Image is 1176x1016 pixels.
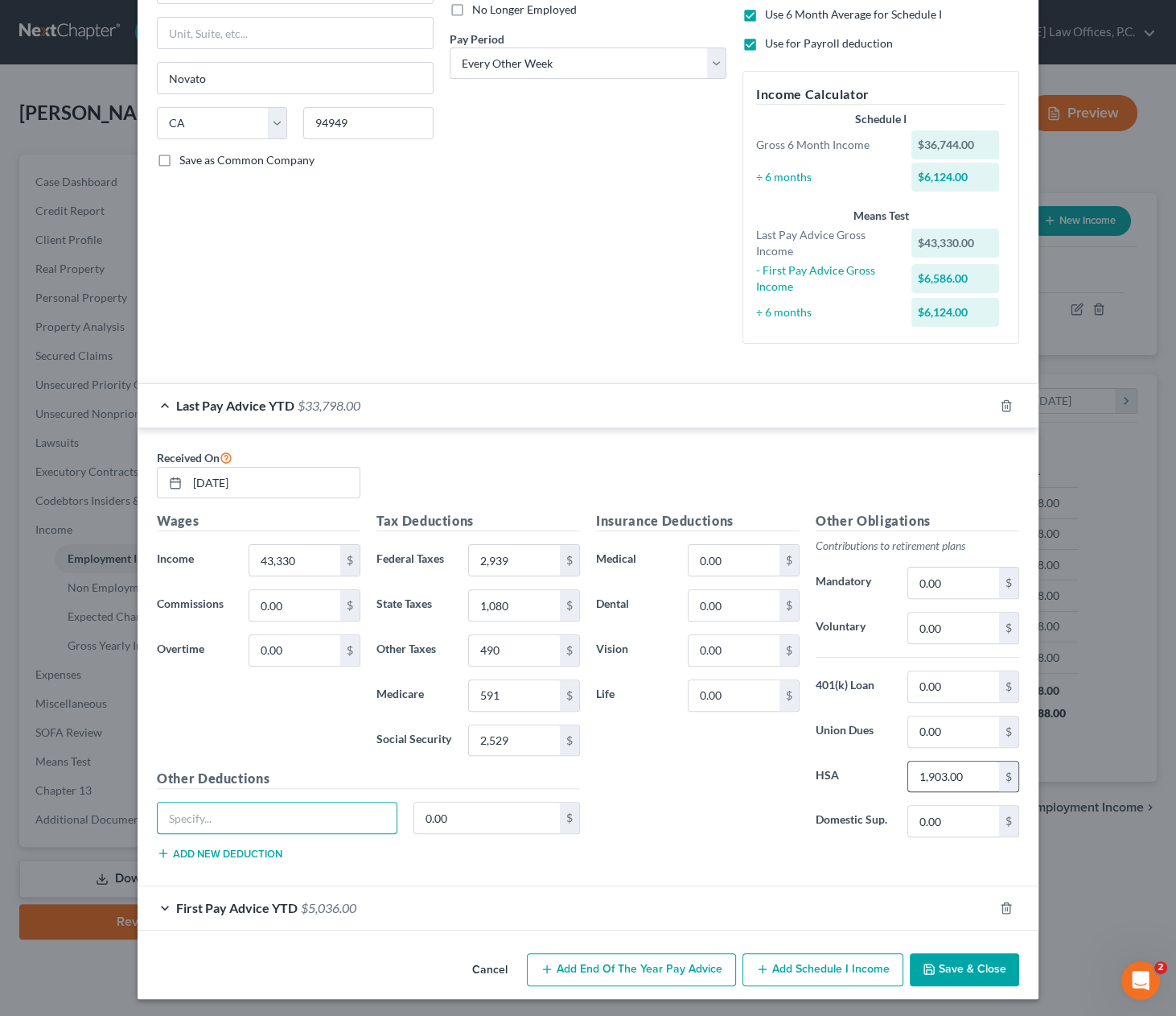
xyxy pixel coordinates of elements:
[1121,961,1160,1000] iframe: Intercom live chat
[157,551,194,565] span: Income
[158,803,397,833] input: Specify...
[999,762,1018,792] div: $
[999,717,1018,747] div: $
[469,725,560,756] input: 0.00
[158,18,433,48] input: Unit, Suite, etc...
[748,262,903,295] div: - First Pay Advice Gross Income
[176,900,298,915] span: First Pay Advice YTD
[157,769,580,789] h5: Other Deductions
[179,153,315,167] span: Save as Common Company
[469,545,560,576] input: 0.00
[368,589,460,622] label: State Taxes
[340,635,360,666] div: $
[469,680,560,711] input: 0.00
[779,635,799,666] div: $
[249,635,340,666] input: 0.00
[301,900,356,915] span: $5,036.00
[176,398,294,413] span: Last Pay Advice YTD
[450,32,504,46] span: Pay Period
[368,634,460,667] label: Other Taxes
[249,545,340,576] input: 0.00
[999,568,1018,598] div: $
[808,612,899,644] label: Voluntary
[689,680,779,711] input: 0.00
[908,717,999,747] input: 0.00
[816,538,1019,554] p: Contributions to retirement plans
[157,511,360,531] h5: Wages
[765,7,942,21] span: Use 6 Month Average for Schedule I
[588,679,680,712] label: Life
[459,955,520,987] button: Cancel
[911,130,1000,159] div: $36,744.00
[748,227,903,259] div: Last Pay Advice Gross Income
[1154,961,1167,974] span: 2
[469,590,560,621] input: 0.00
[368,544,460,576] label: Federal Taxes
[560,803,579,833] div: $
[748,304,903,320] div: ÷ 6 months
[149,634,241,667] label: Overtime
[756,111,1005,127] div: Schedule I
[908,671,999,702] input: 0.00
[298,398,360,413] span: $33,798.00
[765,36,893,50] span: Use for Payroll deduction
[999,671,1018,702] div: $
[779,590,799,621] div: $
[911,264,1000,293] div: $6,586.00
[596,511,800,531] h5: Insurance Deductions
[808,761,899,793] label: HSA
[911,229,1000,258] div: $43,330.00
[158,63,433,93] input: Enter city...
[908,762,999,792] input: 0.00
[808,805,899,837] label: Domestic Sup.
[588,589,680,622] label: Dental
[911,298,1000,327] div: $6,124.00
[469,635,560,666] input: 0.00
[808,567,899,599] label: Mandatory
[999,613,1018,643] div: $
[748,137,903,153] div: Gross 6 Month Income
[689,590,779,621] input: 0.00
[340,545,360,576] div: $
[472,2,577,16] span: No Longer Employed
[908,613,999,643] input: 0.00
[527,953,736,987] button: Add End of the Year Pay Advice
[588,544,680,576] label: Medical
[376,511,580,531] h5: Tax Deductions
[908,568,999,598] input: 0.00
[560,635,579,666] div: $
[999,806,1018,836] div: $
[414,803,561,833] input: 0.00
[756,85,1005,105] h5: Income Calculator
[816,511,1019,531] h5: Other Obligations
[689,635,779,666] input: 0.00
[368,725,460,757] label: Social Security
[748,169,903,185] div: ÷ 6 months
[560,680,579,711] div: $
[249,590,340,621] input: 0.00
[756,208,1005,224] div: Means Test
[157,847,282,860] button: Add new deduction
[911,163,1000,192] div: $6,124.00
[560,725,579,756] div: $
[157,448,232,467] label: Received On
[910,953,1019,987] button: Save & Close
[808,671,899,703] label: 401(k) Loan
[187,468,360,498] input: MM/DD/YYYY
[560,590,579,621] div: $
[560,545,579,576] div: $
[779,680,799,711] div: $
[340,590,360,621] div: $
[908,806,999,836] input: 0.00
[149,589,241,622] label: Commissions
[808,716,899,748] label: Union Dues
[588,634,680,667] label: Vision
[779,545,799,576] div: $
[689,545,779,576] input: 0.00
[303,107,434,139] input: Enter zip...
[742,953,903,987] button: Add Schedule I Income
[368,679,460,712] label: Medicare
